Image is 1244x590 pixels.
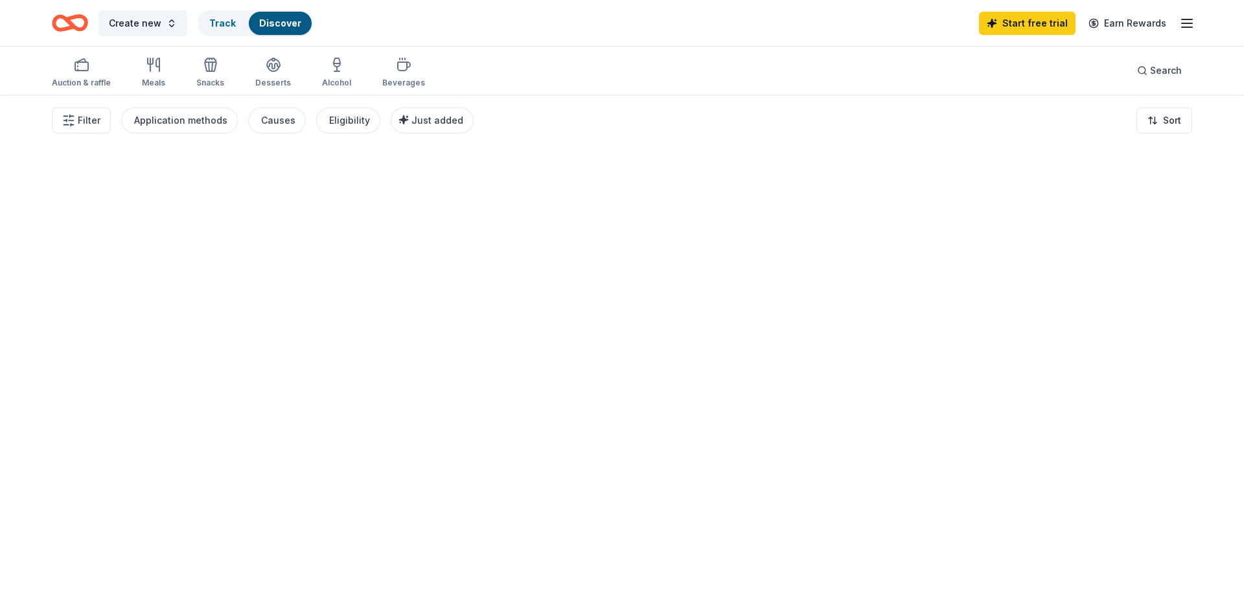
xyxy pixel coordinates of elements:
a: Track [209,17,236,28]
div: Snacks [196,78,224,88]
a: Start free trial [979,12,1076,35]
button: Just added [391,108,474,133]
div: Application methods [134,113,227,128]
span: Create new [109,16,161,31]
div: Causes [261,113,295,128]
button: Search [1127,58,1192,84]
a: Discover [259,17,301,28]
button: Meals [142,52,165,95]
span: Filter [78,113,100,128]
span: Search [1150,63,1182,78]
button: Causes [248,108,306,133]
button: Eligibility [316,108,380,133]
button: Filter [52,108,111,133]
button: Alcohol [322,52,351,95]
button: Application methods [121,108,238,133]
div: Alcohol [322,78,351,88]
div: Beverages [382,78,425,88]
button: Auction & raffle [52,52,111,95]
button: Create new [98,10,187,36]
button: Beverages [382,52,425,95]
button: Desserts [255,52,291,95]
span: Sort [1163,113,1181,128]
span: Just added [411,115,463,126]
button: Snacks [196,52,224,95]
button: TrackDiscover [198,10,313,36]
button: Sort [1136,108,1192,133]
div: Desserts [255,78,291,88]
a: Home [52,8,88,38]
div: Eligibility [329,113,370,128]
a: Earn Rewards [1081,12,1174,35]
div: Meals [142,78,165,88]
div: Auction & raffle [52,78,111,88]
